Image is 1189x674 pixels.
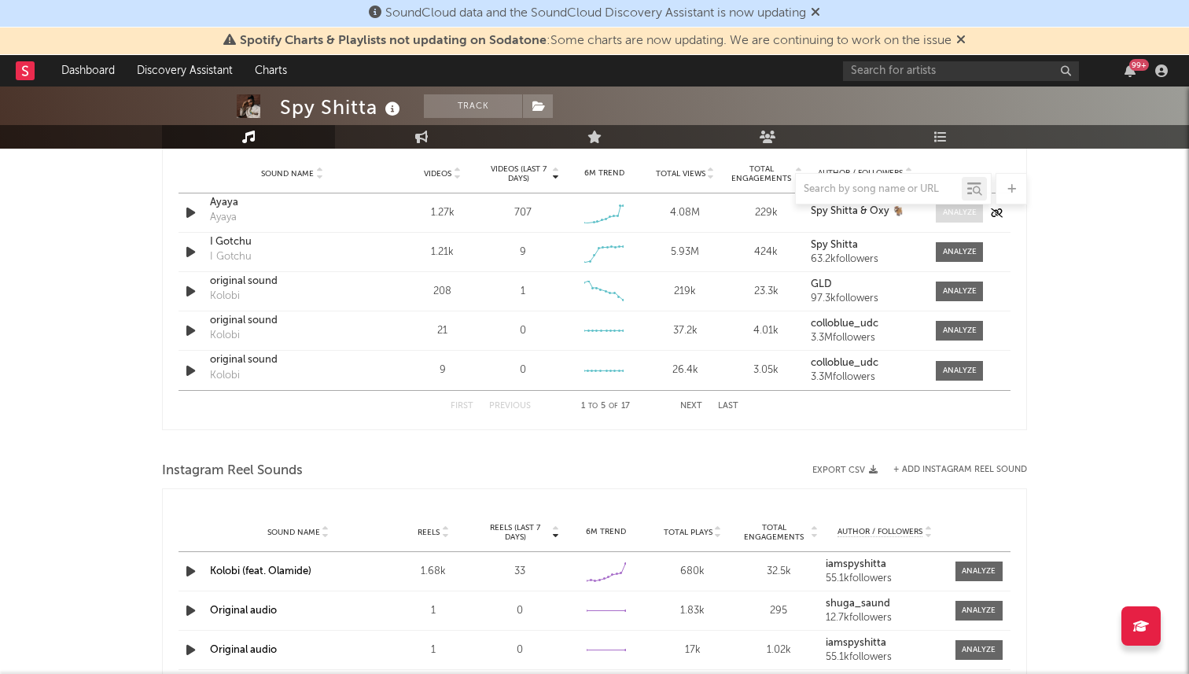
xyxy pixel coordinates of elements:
a: Original audio [210,645,277,655]
span: Videos [424,169,451,179]
span: Author / Followers [837,527,922,537]
span: Total Engagements [730,164,793,183]
a: original sound [210,352,374,368]
strong: colloblue_udc [811,358,878,368]
span: Total Views [656,169,705,179]
span: Reels [418,528,440,537]
a: iamspyshitta [826,559,944,570]
div: Ayaya [210,210,237,226]
a: I Gotchu [210,234,374,250]
strong: iamspyshitta [826,559,886,569]
span: : Some charts are now updating. We are continuing to work on the issue [240,35,952,47]
button: 99+ [1125,64,1136,77]
div: 3.3M followers [811,372,920,383]
a: Spy Shitta & Oxy 🐐 [811,206,920,217]
div: 0 [480,603,559,619]
span: Spotify Charts & Playlists not updating on Sodatone [240,35,547,47]
button: Previous [489,402,531,411]
div: 21 [406,323,479,339]
div: 63.2k followers [811,254,920,265]
div: 55.1k followers [826,652,944,663]
span: Author / Followers [818,168,903,179]
div: 1.21k [406,245,479,260]
div: Kolobi [210,328,240,344]
a: Dashboard [50,55,126,87]
div: 295 [740,603,819,619]
a: Charts [244,55,298,87]
span: Instagram Reel Sounds [162,462,303,481]
div: 424k [730,245,803,260]
div: 0 [520,323,526,339]
strong: GLD [811,279,832,289]
strong: shuga_saund [826,598,890,609]
div: 32.5k [740,564,819,580]
a: Original audio [210,606,277,616]
div: 4.08M [649,205,722,221]
div: Spy Shitta [280,94,404,120]
a: iamspyshitta [826,638,944,649]
input: Search by song name or URL [796,183,962,196]
div: 6M Trend [567,526,646,538]
div: I Gotchu [210,249,252,265]
strong: Spy Shitta [811,240,858,250]
span: SoundCloud data and the SoundCloud Discovery Assistant is now updating [385,7,806,20]
div: 0 [480,643,559,658]
div: 219k [649,284,722,300]
a: GLD [811,279,920,290]
a: Kolobi (feat. Olamide) [210,566,311,576]
div: 5.93M [649,245,722,260]
input: Search for artists [843,61,1079,81]
span: Sound Name [261,169,314,179]
div: 1.02k [740,643,819,658]
div: Kolobi [210,368,240,384]
div: 99 + [1129,59,1149,71]
div: 229k [730,205,803,221]
div: 23.3k [730,284,803,300]
button: Export CSV [812,466,878,475]
span: Reels (last 7 days) [480,523,550,542]
div: 33 [480,564,559,580]
button: First [451,402,473,411]
button: Next [680,402,702,411]
div: Kolobi [210,289,240,304]
a: Discovery Assistant [126,55,244,87]
div: 3.3M followers [811,333,920,344]
span: Dismiss [811,7,820,20]
div: 17k [653,643,732,658]
span: Dismiss [956,35,966,47]
div: 1.27k [406,205,479,221]
a: shuga_saund [826,598,944,610]
div: 0 [520,363,526,378]
button: Track [424,94,522,118]
div: 9 [520,245,526,260]
div: 4.01k [730,323,803,339]
span: Total Plays [664,528,712,537]
strong: colloblue_udc [811,319,878,329]
span: Videos (last 7 days) [487,164,550,183]
a: colloblue_udc [811,358,920,369]
strong: iamspyshitta [826,638,886,648]
div: 37.2k [649,323,722,339]
div: 1 [521,284,525,300]
div: 208 [406,284,479,300]
a: Spy Shitta [811,240,920,251]
div: 3.05k [730,363,803,378]
span: of [609,403,618,410]
button: + Add Instagram Reel Sound [893,466,1027,474]
div: 707 [514,205,532,221]
span: Sound Name [267,528,320,537]
button: Last [718,402,738,411]
div: 6M Trend [568,168,641,179]
div: + Add Instagram Reel Sound [878,466,1027,474]
div: 1 5 17 [562,397,649,416]
a: original sound [210,313,374,329]
div: 1.68k [394,564,473,580]
div: 680k [653,564,732,580]
div: 26.4k [649,363,722,378]
div: 12.7k followers [826,613,944,624]
div: 97.3k followers [811,293,920,304]
div: original sound [210,274,374,289]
